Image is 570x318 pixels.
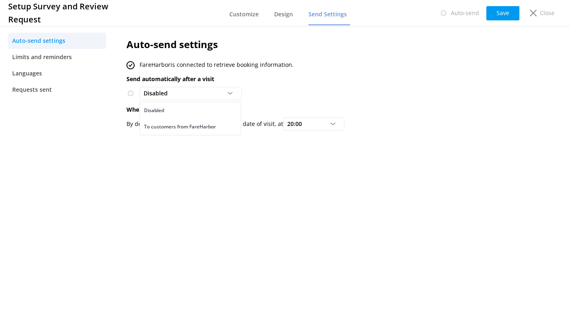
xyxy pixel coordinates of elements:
[12,36,65,45] span: Auto-send settings
[144,89,173,98] span: Disabled
[126,119,171,128] p: By default, send
[126,75,501,84] p: Send automatically after a visit
[8,33,106,49] a: Auto-send settings
[144,123,216,131] div: To customers from FareHarbor
[8,49,106,65] a: Limits and reminders
[8,82,106,98] a: Requests sent
[486,6,519,20] button: Save
[126,37,501,52] h2: Auto-send settings
[451,9,479,18] p: Auto-send
[126,105,501,114] p: When to send the survey?
[12,69,42,78] span: Languages
[12,85,52,94] span: Requests sent
[287,119,307,128] span: 20:00
[308,10,347,18] span: Send Settings
[8,65,106,82] a: Languages
[229,10,259,18] span: Customize
[274,10,293,18] span: Design
[232,119,283,128] p: the date of visit, at
[540,9,554,18] p: Close
[12,53,72,62] span: Limits and reminders
[144,106,164,115] div: Disabled
[140,60,294,69] p: FareHarbor is connected to retrieve booking information.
